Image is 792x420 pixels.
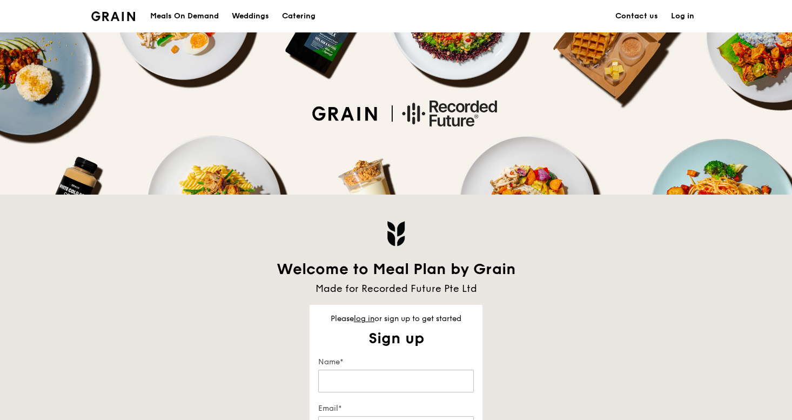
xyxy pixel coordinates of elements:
div: Welcome to Meal Plan by Grain [266,259,526,279]
label: Name* [318,357,474,368]
div: Please or sign up to get started [310,314,482,324]
div: Sign up [310,329,482,348]
div: Made for Recorded Future Pte Ltd [266,281,526,296]
img: Grain [91,11,135,21]
a: log in [354,314,374,323]
img: Grain logo [387,221,405,246]
label: Email* [318,403,474,414]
